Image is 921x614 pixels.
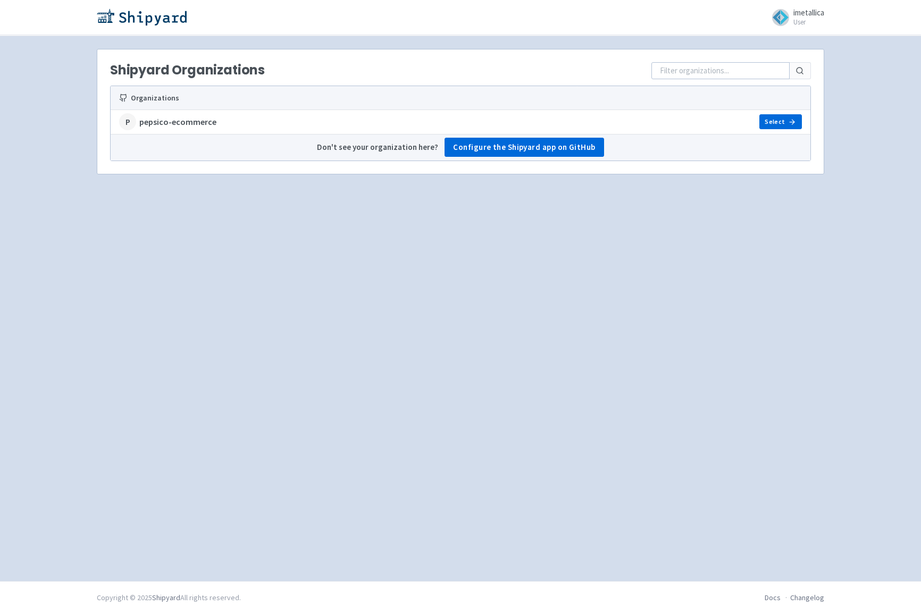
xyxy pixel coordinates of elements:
div: P [119,113,136,130]
input: Filter organizations... [651,62,790,79]
a: Select [759,114,802,129]
strong: Don't see your organization here? [317,141,438,154]
strong: pepsico-ecommerce [139,116,216,128]
a: Configure the Shipyard app on GitHub [445,138,604,157]
a: imetallica User [766,9,824,26]
div: Organizations [119,92,574,104]
a: Docs [765,593,781,602]
h1: Shipyard Organizations [110,63,265,78]
a: Changelog [790,593,824,602]
span: imetallica [793,7,824,18]
small: User [793,19,824,26]
div: Copyright © 2025 All rights reserved. [97,592,241,603]
img: Shipyard logo [97,9,187,26]
a: Shipyard [152,593,180,602]
svg: GitHub [119,94,128,102]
